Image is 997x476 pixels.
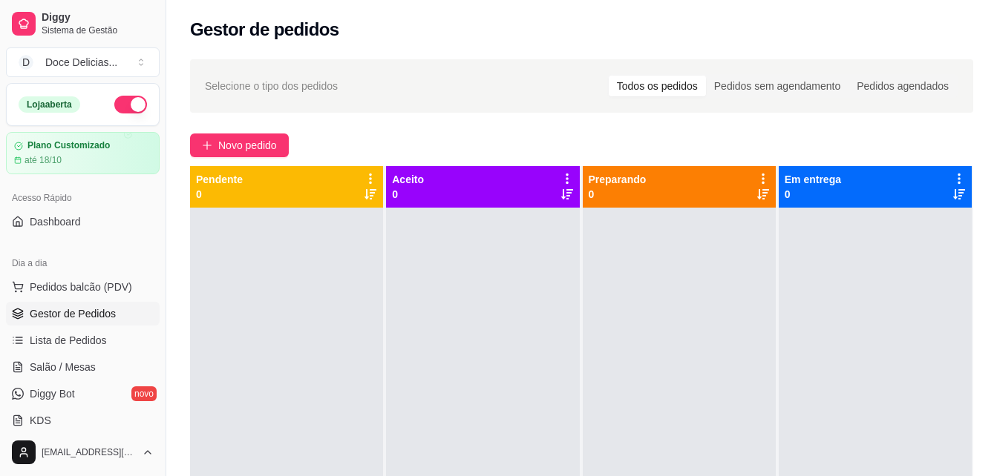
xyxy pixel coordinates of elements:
[6,302,160,325] a: Gestor de Pedidos
[190,133,289,157] button: Novo pedido
[196,187,243,202] p: 0
[30,413,51,428] span: KDS
[589,187,647,202] p: 0
[202,140,212,151] span: plus
[6,6,160,42] a: DiggySistema de Gestão
[218,137,277,153] span: Novo pedido
[785,187,841,202] p: 0
[27,140,110,151] article: Plano Customizado
[589,172,647,187] p: Preparando
[30,280,132,294] span: Pedidos balcão (PDV)
[24,154,62,166] article: até 18/10
[30,214,81,229] span: Dashboard
[19,55,33,70] span: D
[6,186,160,210] div: Acesso Rápido
[114,96,147,113] button: Alterar Status
[392,172,424,187] p: Aceito
[190,18,339,42] h2: Gestor de pedidos
[6,355,160,379] a: Salão / Mesas
[706,76,849,96] div: Pedidos sem agendamento
[30,360,96,374] span: Salão / Mesas
[6,210,160,234] a: Dashboard
[6,132,160,174] a: Plano Customizadoaté 18/10
[42,446,136,458] span: [EMAIL_ADDRESS][DOMAIN_NAME]
[30,386,75,401] span: Diggy Bot
[6,382,160,406] a: Diggy Botnovo
[45,55,117,70] div: Doce Delicias ...
[30,333,107,348] span: Lista de Pedidos
[392,187,424,202] p: 0
[42,11,154,24] span: Diggy
[6,275,160,299] button: Pedidos balcão (PDV)
[30,306,116,321] span: Gestor de Pedidos
[609,76,706,96] div: Todos os pedidos
[849,76,957,96] div: Pedidos agendados
[42,24,154,36] span: Sistema de Gestão
[6,409,160,432] a: KDS
[196,172,243,187] p: Pendente
[6,328,160,352] a: Lista de Pedidos
[6,251,160,275] div: Dia a dia
[205,78,338,94] span: Selecione o tipo dos pedidos
[6,434,160,470] button: [EMAIL_ADDRESS][DOMAIN_NAME]
[19,96,80,113] div: Loja aberta
[6,47,160,77] button: Select a team
[785,172,841,187] p: Em entrega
